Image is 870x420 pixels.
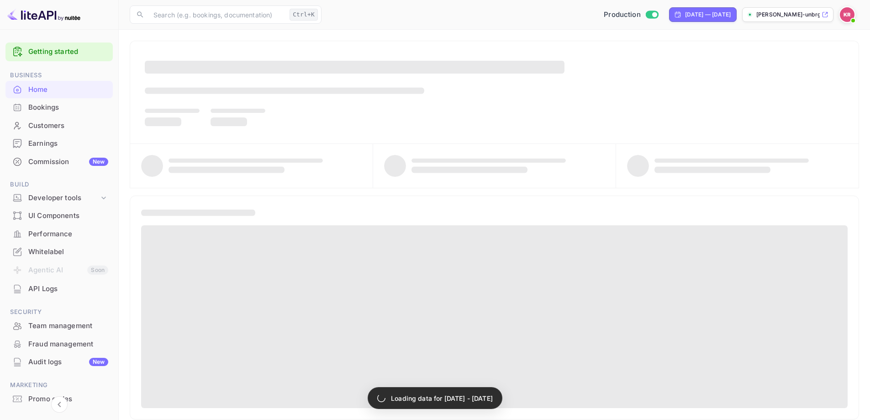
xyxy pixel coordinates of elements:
[5,81,113,99] div: Home
[391,393,493,403] p: Loading data for [DATE] - [DATE]
[685,11,731,19] div: [DATE] — [DATE]
[51,396,68,413] button: Collapse navigation
[5,280,113,297] a: API Logs
[5,99,113,117] div: Bookings
[89,358,108,366] div: New
[28,321,108,331] div: Team management
[5,317,113,334] a: Team management
[5,180,113,190] span: Build
[89,158,108,166] div: New
[5,353,113,371] div: Audit logsNew
[28,157,108,167] div: Commission
[5,335,113,352] a: Fraud management
[5,207,113,224] a: UI Components
[5,390,113,407] a: Promo codes
[840,7,854,22] img: Kobus Roux
[28,102,108,113] div: Bookings
[148,5,286,24] input: Search (e.g. bookings, documentation)
[28,121,108,131] div: Customers
[5,243,113,260] a: Whitelabel
[28,394,108,404] div: Promo codes
[5,225,113,243] div: Performance
[5,190,113,206] div: Developer tools
[5,117,113,134] a: Customers
[290,9,318,21] div: Ctrl+K
[5,380,113,390] span: Marketing
[28,357,108,367] div: Audit logs
[28,247,108,257] div: Whitelabel
[5,390,113,408] div: Promo codes
[5,243,113,261] div: Whitelabel
[28,229,108,239] div: Performance
[28,211,108,221] div: UI Components
[5,335,113,353] div: Fraud management
[28,85,108,95] div: Home
[28,47,108,57] a: Getting started
[28,339,108,350] div: Fraud management
[28,284,108,294] div: API Logs
[5,307,113,317] span: Security
[5,117,113,135] div: Customers
[604,10,641,20] span: Production
[5,280,113,298] div: API Logs
[28,138,108,149] div: Earnings
[5,70,113,80] span: Business
[5,153,113,171] div: CommissionNew
[5,99,113,116] a: Bookings
[5,353,113,370] a: Audit logsNew
[5,153,113,170] a: CommissionNew
[5,135,113,153] div: Earnings
[5,225,113,242] a: Performance
[7,7,80,22] img: LiteAPI logo
[5,317,113,335] div: Team management
[28,193,99,203] div: Developer tools
[5,81,113,98] a: Home
[600,10,662,20] div: Switch to Sandbox mode
[5,135,113,152] a: Earnings
[5,43,113,61] div: Getting started
[756,11,820,19] p: [PERSON_NAME]-unbrg.[PERSON_NAME]...
[5,207,113,225] div: UI Components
